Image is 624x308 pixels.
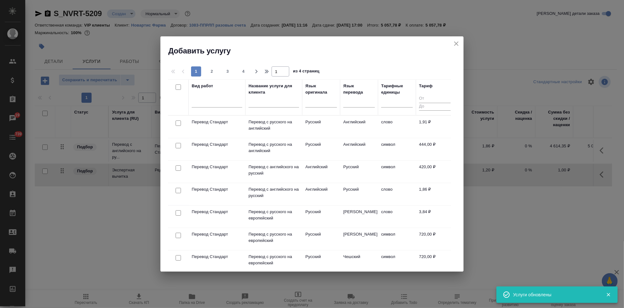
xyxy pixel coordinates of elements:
td: Английский [302,183,340,205]
td: 720,00 ₽ [416,228,454,250]
td: 3,84 ₽ [416,206,454,228]
td: [PERSON_NAME] [340,228,378,250]
input: До [419,103,451,111]
p: Перевод с русского на английский [249,141,299,154]
td: 1,86 ₽ [416,183,454,205]
td: Русский [302,250,340,273]
p: Перевод Стандарт [192,231,242,237]
span: 2 [207,68,217,75]
td: Русский [340,183,378,205]
td: символ [378,161,416,183]
td: слово [378,183,416,205]
div: Тариф [419,83,433,89]
p: Перевод Стандарт [192,186,242,193]
span: 3 [223,68,233,75]
td: Чешский [340,250,378,273]
p: Перевод с русского на английский [249,119,299,132]
div: Название услуги для клиента [249,83,299,95]
td: 1,91 ₽ [416,116,454,138]
td: Русский [302,138,340,160]
p: Перевод Стандарт [192,119,242,125]
td: Русский [340,161,378,183]
td: слово [378,206,416,228]
span: 4 [238,68,249,75]
p: Перевод с русского на европейский [249,231,299,244]
td: 720,00 ₽ [416,250,454,273]
td: Английский [340,116,378,138]
td: символ [378,138,416,160]
div: Вид работ [192,83,213,89]
button: 4 [238,66,249,77]
td: слово [378,116,416,138]
button: close [452,39,461,48]
td: Русский [302,116,340,138]
p: Перевод Стандарт [192,164,242,170]
p: Перевод с английского на русский [249,186,299,199]
button: 3 [223,66,233,77]
p: Перевод с русского на европейский [249,254,299,266]
div: Тарифные единицы [381,83,413,95]
td: Английский [302,161,340,183]
td: символ [378,228,416,250]
div: Услуги обновлены [513,292,597,298]
p: Перевод с английского на русский [249,164,299,176]
td: Английский [340,138,378,160]
td: Русский [302,228,340,250]
div: Язык перевода [343,83,375,95]
p: Перевод Стандарт [192,209,242,215]
h2: Добавить услугу [168,46,464,56]
td: 444,00 ₽ [416,138,454,160]
p: Перевод Стандарт [192,141,242,148]
button: 2 [207,66,217,77]
input: От [419,95,451,103]
p: Перевод Стандарт [192,254,242,260]
td: символ [378,250,416,273]
td: Русский [302,206,340,228]
p: Перевод с русского на европейский [249,209,299,221]
button: Закрыть [602,292,615,298]
td: [PERSON_NAME] [340,206,378,228]
div: Язык оригинала [305,83,337,95]
span: из 4 страниц [293,67,320,77]
td: 420,00 ₽ [416,161,454,183]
